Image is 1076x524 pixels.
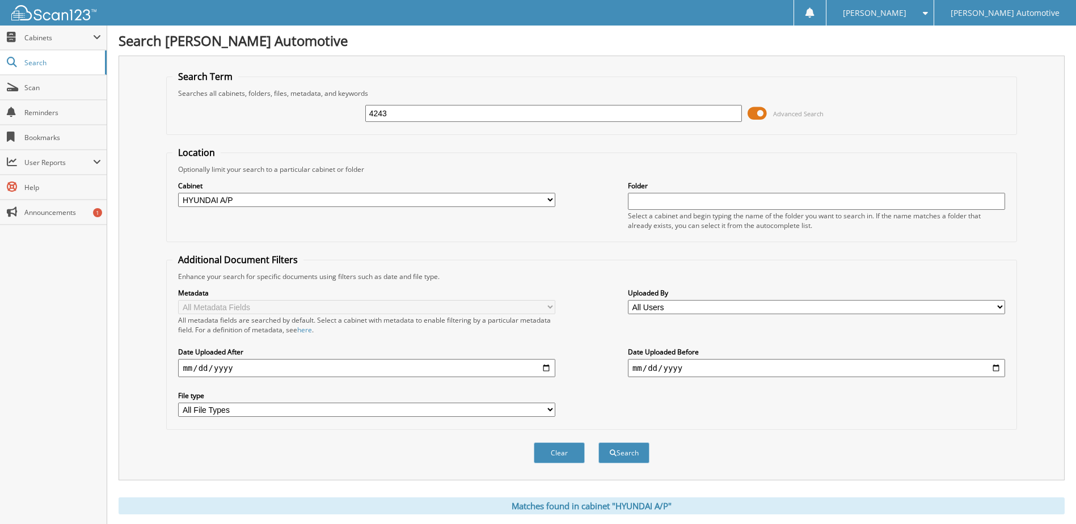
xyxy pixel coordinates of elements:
[24,158,93,167] span: User Reports
[628,288,1005,298] label: Uploaded By
[172,70,238,83] legend: Search Term
[172,253,303,266] legend: Additional Document Filters
[178,391,555,400] label: File type
[24,108,101,117] span: Reminders
[24,183,101,192] span: Help
[178,181,555,191] label: Cabinet
[24,208,101,217] span: Announcements
[178,347,555,357] label: Date Uploaded After
[628,347,1005,357] label: Date Uploaded Before
[172,164,1010,174] div: Optionally limit your search to a particular cabinet or folder
[93,208,102,217] div: 1
[628,359,1005,377] input: end
[119,497,1065,514] div: Matches found in cabinet "HYUNDAI A/P"
[178,359,555,377] input: start
[598,442,649,463] button: Search
[172,146,221,159] legend: Location
[534,442,585,463] button: Clear
[24,133,101,142] span: Bookmarks
[843,10,906,16] span: [PERSON_NAME]
[951,10,1060,16] span: [PERSON_NAME] Automotive
[178,288,555,298] label: Metadata
[24,83,101,92] span: Scan
[628,211,1005,230] div: Select a cabinet and begin typing the name of the folder you want to search in. If the name match...
[172,88,1010,98] div: Searches all cabinets, folders, files, metadata, and keywords
[119,31,1065,50] h1: Search [PERSON_NAME] Automotive
[178,315,555,335] div: All metadata fields are searched by default. Select a cabinet with metadata to enable filtering b...
[24,58,99,67] span: Search
[11,5,96,20] img: scan123-logo-white.svg
[24,33,93,43] span: Cabinets
[773,109,824,118] span: Advanced Search
[297,325,312,335] a: here
[628,181,1005,191] label: Folder
[172,272,1010,281] div: Enhance your search for specific documents using filters such as date and file type.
